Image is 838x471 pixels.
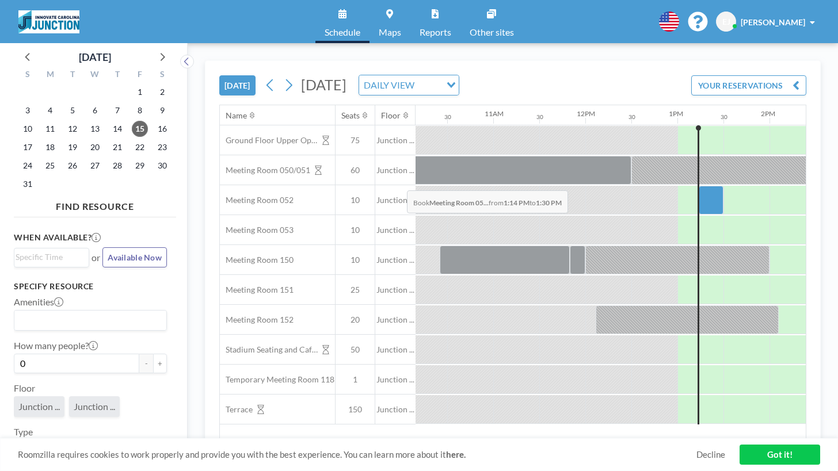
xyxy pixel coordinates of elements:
[128,68,151,83] div: F
[154,139,170,155] span: Saturday, August 23, 2025
[132,121,148,137] span: Friday, August 15, 2025
[17,68,39,83] div: S
[336,165,375,175] span: 60
[219,75,256,95] button: [DATE]
[132,158,148,174] span: Friday, August 29, 2025
[375,225,416,235] span: Junction ...
[87,139,103,155] span: Wednesday, August 20, 2025
[336,285,375,295] span: 25
[220,255,294,265] span: Meeting Room 150
[220,404,253,415] span: Terrace
[359,75,459,95] div: Search for option
[336,404,375,415] span: 150
[154,84,170,100] span: Saturday, August 2, 2025
[628,113,635,121] div: 30
[106,68,128,83] div: T
[79,49,111,65] div: [DATE]
[536,198,562,207] b: 1:30 PM
[407,190,568,213] span: Book from to
[108,252,162,262] span: Available Now
[84,68,106,83] div: W
[14,196,176,212] h4: FIND RESOURCE
[381,110,401,121] div: Floor
[696,449,725,460] a: Decline
[42,121,58,137] span: Monday, August 11, 2025
[722,17,730,27] span: EJ
[20,139,36,155] span: Sunday, August 17, 2025
[39,68,62,83] div: M
[132,102,148,118] span: Friday, August 8, 2025
[109,102,125,118] span: Thursday, August 7, 2025
[375,255,416,265] span: Junction ...
[336,344,375,355] span: 50
[74,401,115,412] span: Junction ...
[139,354,153,373] button: -
[64,139,81,155] span: Tuesday, August 19, 2025
[420,28,451,37] span: Reports
[64,102,81,118] span: Tuesday, August 5, 2025
[87,102,103,118] span: Wednesday, August 6, 2025
[485,109,504,118] div: 11AM
[102,247,167,267] button: Available Now
[375,285,416,295] span: Junction ...
[220,344,318,355] span: Stadium Seating and Cafe area
[109,121,125,137] span: Thursday, August 14, 2025
[20,102,36,118] span: Sunday, August 3, 2025
[16,313,160,328] input: Search for option
[220,285,294,295] span: Meeting Room 151
[577,109,595,118] div: 12PM
[109,139,125,155] span: Thursday, August 21, 2025
[336,255,375,265] span: 10
[336,135,375,145] span: 75
[740,445,820,465] a: Got it!
[220,195,294,205] span: Meeting Room 052
[375,374,416,385] span: Junction ...
[375,165,416,175] span: Junction ...
[14,296,63,308] label: Amenities
[375,315,416,325] span: Junction ...
[761,109,775,118] div: 2PM
[220,374,334,385] span: Temporary Meeting Room 118
[18,449,696,460] span: Roomzilla requires cookies to work properly and provide you with the best experience. You can lea...
[14,311,166,330] div: Search for option
[154,121,170,137] span: Saturday, August 16, 2025
[87,158,103,174] span: Wednesday, August 27, 2025
[20,176,36,192] span: Sunday, August 31, 2025
[536,113,543,121] div: 30
[336,225,375,235] span: 10
[92,252,100,263] span: or
[20,121,36,137] span: Sunday, August 10, 2025
[18,401,60,412] span: Junction ...
[154,158,170,174] span: Saturday, August 30, 2025
[64,121,81,137] span: Tuesday, August 12, 2025
[418,78,440,93] input: Search for option
[375,195,416,205] span: Junction ...
[14,340,98,351] label: How many people?
[721,113,727,121] div: 30
[691,75,806,95] button: YOUR RESERVATIONS
[220,165,310,175] span: Meeting Room 050/051
[154,102,170,118] span: Saturday, August 9, 2025
[336,195,375,205] span: 10
[62,68,84,83] div: T
[20,158,36,174] span: Sunday, August 24, 2025
[220,225,294,235] span: Meeting Room 053
[669,109,683,118] div: 1PM
[42,102,58,118] span: Monday, August 4, 2025
[132,84,148,100] span: Friday, August 1, 2025
[64,158,81,174] span: Tuesday, August 26, 2025
[220,315,294,325] span: Meeting Room 152
[375,135,416,145] span: Junction ...
[151,68,173,83] div: S
[42,158,58,174] span: Monday, August 25, 2025
[220,135,318,145] span: Ground Floor Upper Open Area
[444,113,451,121] div: 30
[109,158,125,174] span: Thursday, August 28, 2025
[470,28,514,37] span: Other sites
[741,17,805,27] span: [PERSON_NAME]
[16,251,82,263] input: Search for option
[375,344,416,355] span: Junction ...
[429,198,489,207] b: Meeting Room 05...
[14,426,33,438] label: Type
[361,78,417,93] span: DAILY VIEW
